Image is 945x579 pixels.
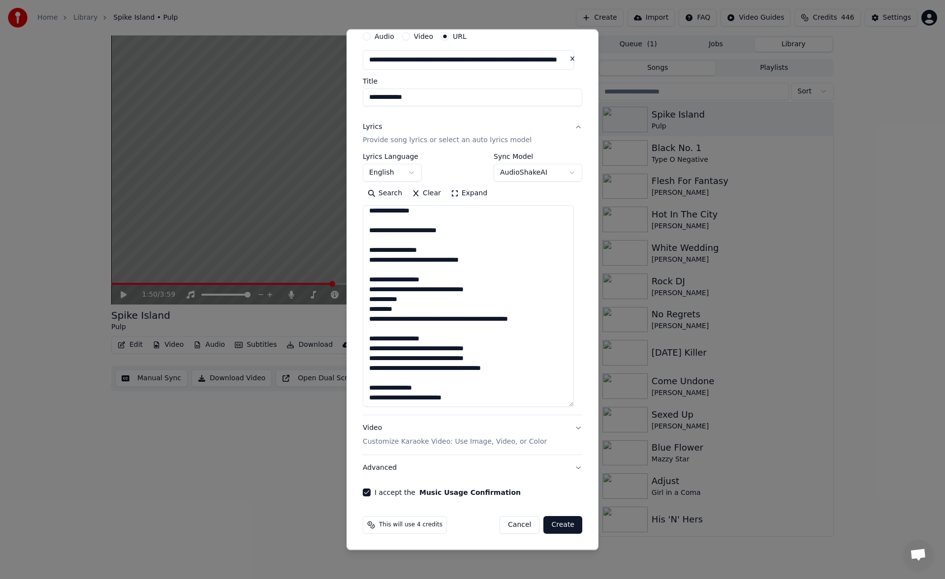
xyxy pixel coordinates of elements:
button: Search [363,186,407,202]
button: LyricsProvide song lyrics or select an auto lyrics model [363,114,582,153]
div: Video [363,424,547,447]
p: Customize Karaoke Video: Use Image, Video, or Color [363,437,547,447]
button: Advanced [363,456,582,481]
span: This will use 4 credits [379,521,442,529]
label: Lyrics Language [363,153,422,160]
label: Sync Model [494,153,582,160]
label: Audio [375,33,394,40]
button: I accept the [419,489,521,496]
label: I accept the [375,489,521,496]
button: Clear [407,186,446,202]
label: Title [363,78,582,85]
label: Video [414,33,433,40]
label: URL [453,33,467,40]
p: Provide song lyrics or select an auto lyrics model [363,136,532,146]
div: Lyrics [363,122,382,132]
button: Cancel [500,517,539,534]
div: LyricsProvide song lyrics or select an auto lyrics model [363,153,582,415]
button: Create [543,517,582,534]
button: VideoCustomize Karaoke Video: Use Image, Video, or Color [363,416,582,455]
button: Expand [446,186,492,202]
